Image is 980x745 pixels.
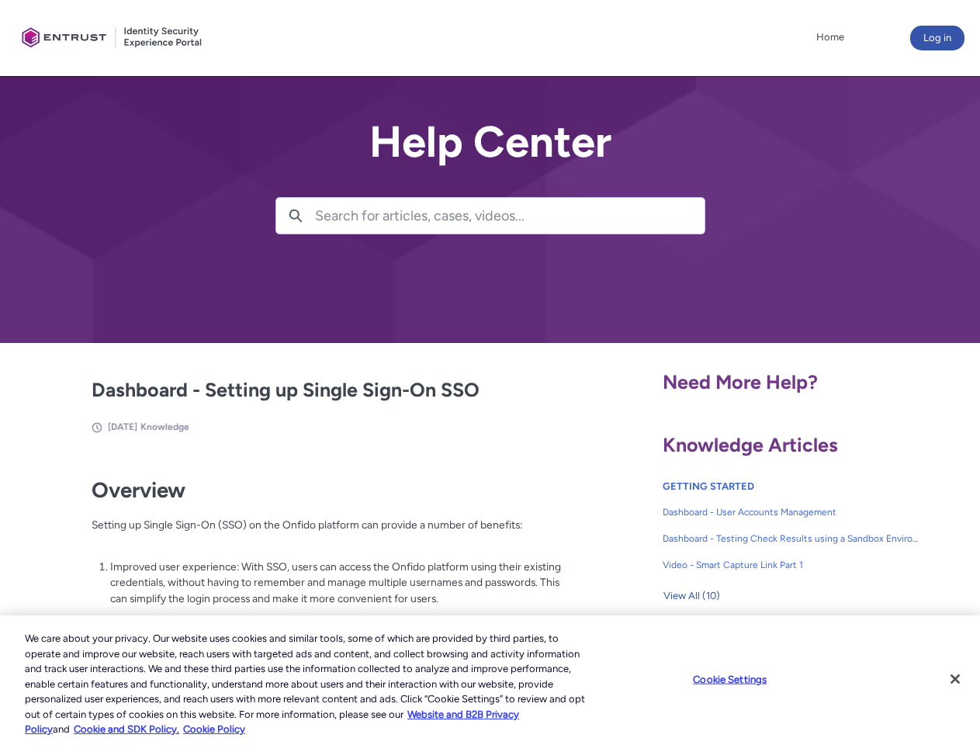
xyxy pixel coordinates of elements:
[663,525,920,552] a: Dashboard - Testing Check Results using a Sandbox Environment
[183,723,245,735] a: Cookie Policy
[276,198,315,234] button: Search
[663,552,920,578] a: Video - Smart Capture Link Part 1
[812,26,848,49] a: Home
[92,477,185,503] strong: Overview
[663,505,920,519] span: Dashboard - User Accounts Management
[663,499,920,525] a: Dashboard - User Accounts Management
[663,584,720,608] span: View All (10)
[110,559,562,607] p: Improved user experience: With SSO, users can access the Onfido platform using their existing cre...
[92,517,562,549] p: Setting up Single Sign-On (SSO) on the Onfido platform can provide a number of benefits:
[663,370,818,393] span: Need More Help?
[92,376,562,405] h2: Dashboard - Setting up Single Sign-On SSO
[663,480,754,492] a: GETTING STARTED
[315,198,705,234] input: Search for articles, cases, videos...
[663,558,920,572] span: Video - Smart Capture Link Part 1
[663,532,920,546] span: Dashboard - Testing Check Results using a Sandbox Environment
[108,421,137,432] span: [DATE]
[938,662,972,696] button: Close
[74,723,179,735] a: Cookie and SDK Policy.
[275,118,705,166] h2: Help Center
[681,664,778,695] button: Cookie Settings
[910,26,964,50] button: Log in
[25,631,588,737] div: We care about your privacy. Our website uses cookies and similar tools, some of which are provide...
[663,584,721,608] button: View All (10)
[140,420,189,434] li: Knowledge
[663,433,838,456] span: Knowledge Articles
